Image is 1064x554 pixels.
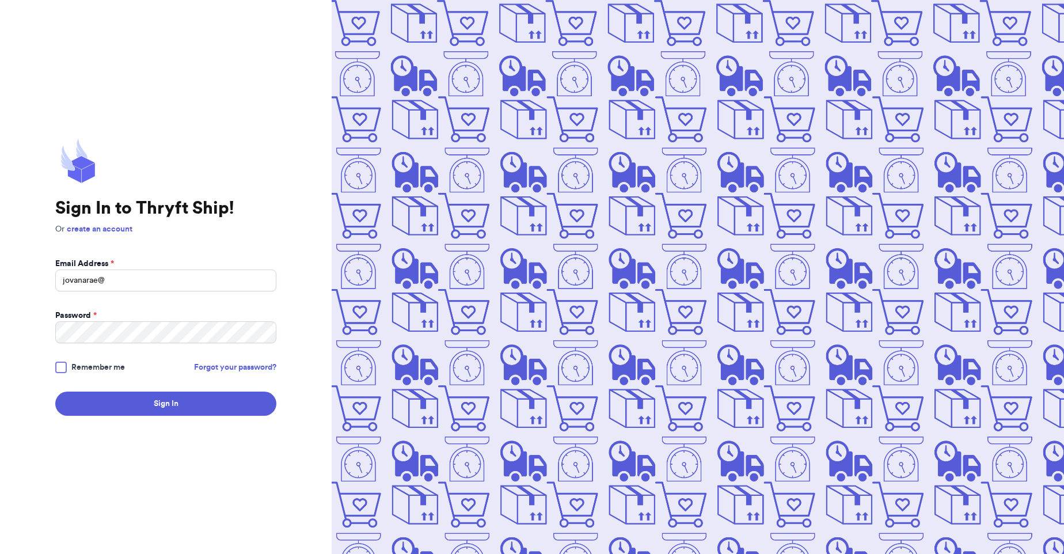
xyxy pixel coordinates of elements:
[67,225,132,233] a: create an account
[194,362,276,373] a: Forgot your password?
[55,223,276,235] p: Or
[55,392,276,416] button: Sign In
[55,198,276,219] h1: Sign In to Thryft Ship!
[55,258,114,270] label: Email Address
[55,310,97,321] label: Password
[71,362,125,373] span: Remember me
